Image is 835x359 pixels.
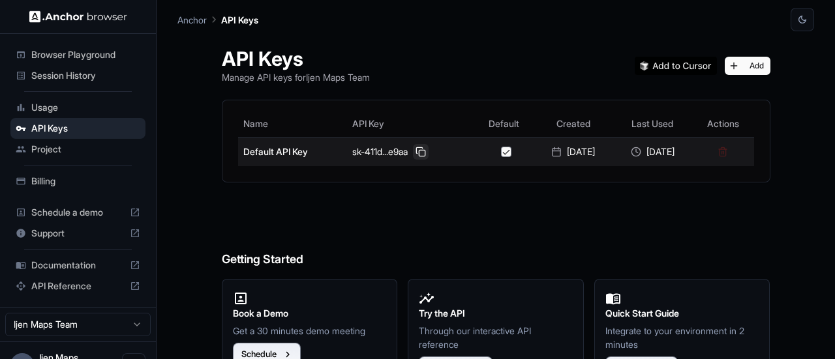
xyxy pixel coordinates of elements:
[352,144,468,160] div: sk-411d...e9aa
[222,47,370,70] h1: API Keys
[10,65,145,86] div: Session History
[31,206,125,219] span: Schedule a demo
[10,202,145,223] div: Schedule a demo
[419,306,573,321] h2: Try the API
[539,145,607,158] div: [DATE]
[413,144,429,160] button: Copy API key
[10,255,145,276] div: Documentation
[31,259,125,272] span: Documentation
[233,306,387,321] h2: Book a Demo
[10,223,145,244] div: Support
[10,97,145,118] div: Usage
[10,171,145,192] div: Billing
[177,13,207,27] p: Anchor
[692,111,754,137] th: Actions
[31,227,125,240] span: Support
[31,143,140,156] span: Project
[233,324,387,337] p: Get a 30 minutes demo meeting
[534,111,613,137] th: Created
[31,280,125,293] span: API Reference
[222,70,370,84] p: Manage API keys for Ijen Maps Team
[10,118,145,139] div: API Keys
[29,10,127,23] img: Anchor Logo
[238,137,348,166] td: Default API Key
[238,111,348,137] th: Name
[31,175,140,188] span: Billing
[725,57,770,75] button: Add
[177,12,258,27] nav: breadcrumb
[618,145,686,158] div: [DATE]
[31,101,140,114] span: Usage
[605,324,759,351] p: Integrate to your environment in 2 minutes
[419,324,573,351] p: Through our interactive API reference
[347,111,474,137] th: API Key
[613,111,691,137] th: Last Used
[221,13,258,27] p: API Keys
[31,122,140,135] span: API Keys
[474,111,534,137] th: Default
[605,306,759,321] h2: Quick Start Guide
[31,48,140,61] span: Browser Playground
[10,276,145,296] div: API Reference
[635,57,717,75] img: Add anchorbrowser MCP server to Cursor
[10,139,145,160] div: Project
[222,198,770,269] h6: Getting Started
[10,44,145,65] div: Browser Playground
[31,69,140,82] span: Session History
